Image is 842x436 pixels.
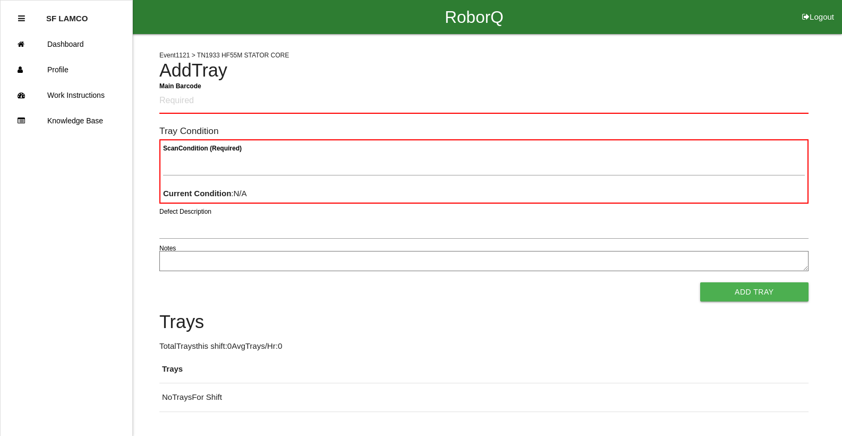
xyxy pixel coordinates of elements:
[1,31,132,57] a: Dashboard
[18,6,25,31] div: Close
[163,189,231,198] b: Current Condition
[46,6,88,23] p: SF LAMCO
[163,145,242,152] b: Scan Condition (Required)
[159,89,809,114] input: Required
[159,52,289,59] span: Event 1121 > TN1933 HF55M STATOR CORE
[1,57,132,82] a: Profile
[163,189,247,198] span: : N/A
[159,82,201,89] b: Main Barcode
[1,108,132,133] a: Knowledge Base
[700,282,809,301] button: Add Tray
[159,383,809,412] td: No Trays For Shift
[159,312,809,332] h4: Trays
[159,207,211,216] label: Defect Description
[1,82,132,108] a: Work Instructions
[159,355,809,383] th: Trays
[159,61,809,81] h4: Add Tray
[159,244,176,253] label: Notes
[159,340,809,353] p: Total Trays this shift: 0 Avg Trays /Hr: 0
[159,126,809,136] h6: Tray Condition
